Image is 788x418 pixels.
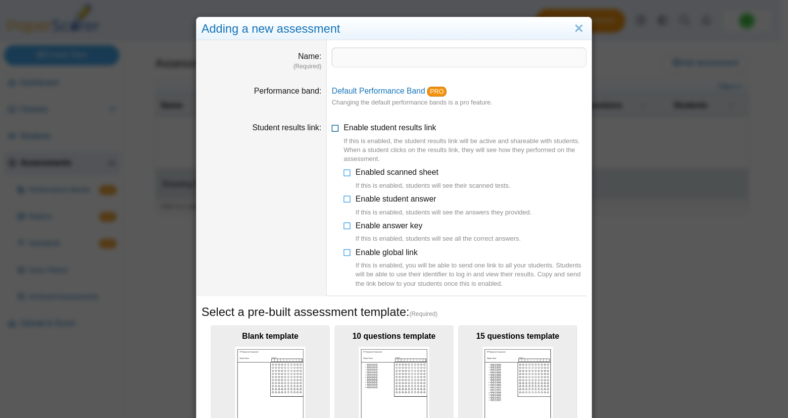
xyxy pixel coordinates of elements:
b: Blank template [242,332,298,340]
span: Enable global link [355,248,587,288]
span: Enabled scanned sheet [355,168,510,190]
div: If this is enabled, students will see the answers they provided. [355,208,532,217]
div: If this is enabled, the student results link will be active and shareable with students. When a s... [344,137,587,164]
span: (Required) [409,310,438,318]
div: Adding a new assessment [197,17,591,41]
span: Enable answer key [355,221,521,244]
dfn: (Required) [201,62,321,71]
a: Close [571,20,587,37]
b: 15 questions template [476,332,559,340]
div: If this is enabled, you will be able to send one link to all your students. Students will be able... [355,261,587,288]
label: Performance band [254,87,321,95]
label: Name [298,52,321,60]
label: Student results link [252,123,322,132]
span: Enable student answer [355,195,532,217]
h5: Select a pre-built assessment template: [201,304,587,320]
a: PRO [427,87,446,97]
b: 10 questions template [352,332,436,340]
span: Enable student results link [344,123,587,163]
div: If this is enabled, students will see their scanned tests. [355,181,510,190]
small: Changing the default performance bands is a pro feature. [332,99,492,106]
a: Default Performance Band [332,87,425,95]
div: If this is enabled, students will see all the correct answers. [355,234,521,243]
